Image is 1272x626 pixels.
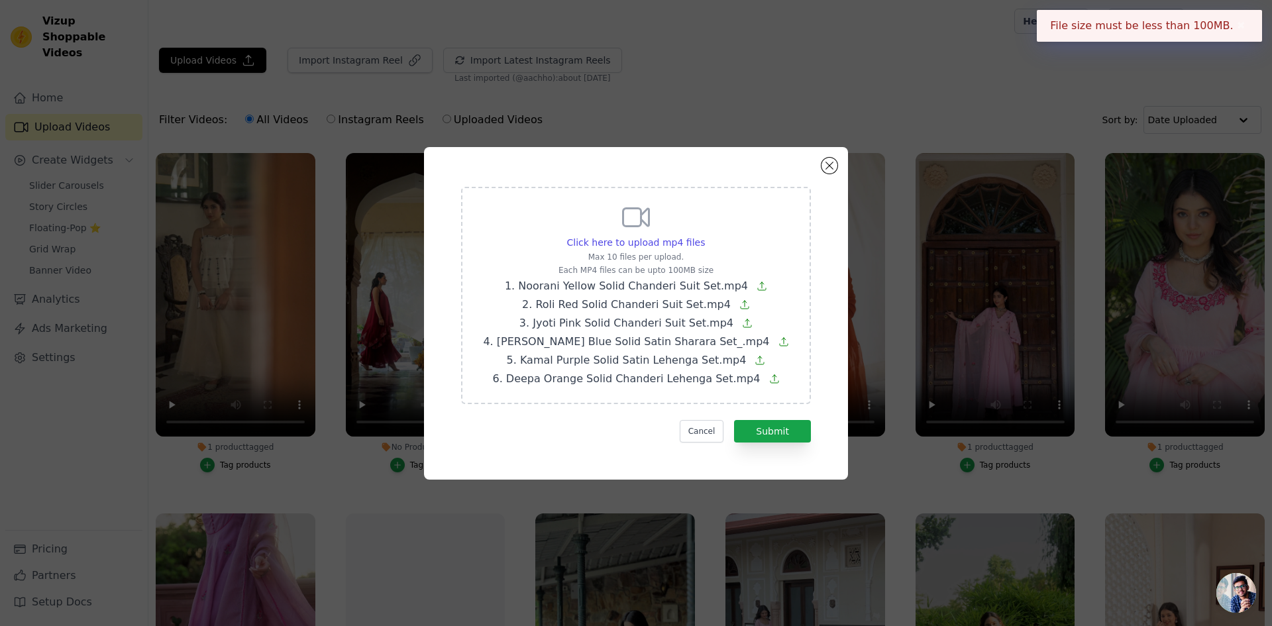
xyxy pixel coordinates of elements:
span: 1. Noorani Yellow Solid Chanderi Suit Set.mp4 [505,280,748,292]
span: 2. Roli Red Solid Chanderi Suit Set.mp4 [522,298,731,311]
div: Open chat [1216,573,1256,613]
span: 5. Kamal Purple Solid Satin Lehenga Set.mp4 [507,354,747,366]
span: 4. [PERSON_NAME] Blue Solid Satin Sharara Set_.mp4 [483,335,769,348]
p: Each MP4 files can be upto 100MB size [483,265,788,276]
span: 6. Deepa Orange Solid Chanderi Lehenga Set.mp4 [492,372,760,385]
button: Close [1234,18,1249,34]
p: Max 10 files per upload. [483,252,788,262]
span: Click here to upload mp4 files [567,237,706,248]
div: File size must be less than 100MB. [1037,10,1262,42]
span: 3. Jyoti Pink Solid Chanderi Suit Set.mp4 [519,317,733,329]
button: Submit [734,420,811,443]
button: Close modal [821,158,837,174]
button: Cancel [680,420,724,443]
